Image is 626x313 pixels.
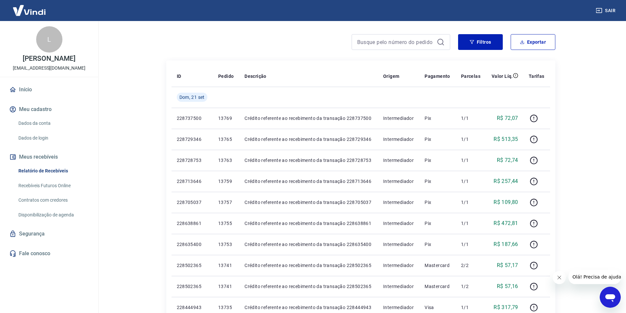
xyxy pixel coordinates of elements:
[357,37,434,47] input: Busque pelo número do pedido
[497,282,518,290] p: R$ 57,16
[461,73,480,79] p: Parcelas
[425,115,451,122] p: Pix
[218,157,234,164] p: 13763
[425,262,451,269] p: Mastercard
[461,262,481,269] p: 2/2
[8,102,90,117] button: Meu cadastro
[179,94,205,101] span: Dom, 21 set
[497,114,518,122] p: R$ 72,07
[16,164,90,178] a: Relatório de Recebíveis
[383,178,414,185] p: Intermediador
[244,220,373,227] p: Crédito referente ao recebimento da transação 228638861
[383,136,414,143] p: Intermediador
[177,136,208,143] p: 228729346
[425,178,451,185] p: Pix
[568,270,621,284] iframe: Mensagem da empresa
[244,283,373,290] p: Crédito referente ao recebimento da transação 228502365
[244,199,373,206] p: Crédito referente ao recebimento da transação 228705037
[218,283,234,290] p: 13741
[511,34,555,50] button: Exportar
[461,220,481,227] p: 1/1
[458,34,503,50] button: Filtros
[461,157,481,164] p: 1/1
[218,262,234,269] p: 13741
[425,199,451,206] p: Pix
[177,199,208,206] p: 228705037
[383,283,414,290] p: Intermediador
[244,73,267,79] p: Descrição
[383,157,414,164] p: Intermediador
[218,73,234,79] p: Pedido
[383,73,399,79] p: Origem
[494,219,518,227] p: R$ 472,81
[16,193,90,207] a: Contratos com credores
[16,208,90,222] a: Disponibilização de agenda
[594,5,618,17] button: Sair
[23,55,75,62] p: [PERSON_NAME]
[177,283,208,290] p: 228502365
[553,271,566,284] iframe: Fechar mensagem
[244,241,373,248] p: Crédito referente ao recebimento da transação 228635400
[177,73,181,79] p: ID
[425,283,451,290] p: Mastercard
[244,157,373,164] p: Crédito referente ao recebimento da transação 228728753
[461,115,481,122] p: 1/1
[461,136,481,143] p: 1/1
[218,136,234,143] p: 13765
[16,179,90,192] a: Recebíveis Futuros Online
[494,303,518,311] p: R$ 317,79
[497,261,518,269] p: R$ 57,17
[177,157,208,164] p: 228728753
[218,178,234,185] p: 13759
[425,304,451,311] p: Visa
[16,131,90,145] a: Dados de login
[16,117,90,130] a: Dados da conta
[383,220,414,227] p: Intermediador
[383,262,414,269] p: Intermediador
[425,136,451,143] p: Pix
[8,0,51,20] img: Vindi
[383,241,414,248] p: Intermediador
[244,304,373,311] p: Crédito referente ao recebimento da transação 228444943
[177,220,208,227] p: 228638861
[36,26,62,53] div: L
[494,177,518,185] p: R$ 257,44
[425,220,451,227] p: Pix
[218,220,234,227] p: 13755
[461,199,481,206] p: 1/1
[461,283,481,290] p: 1/2
[13,65,85,72] p: [EMAIL_ADDRESS][DOMAIN_NAME]
[461,304,481,311] p: 1/1
[177,304,208,311] p: 228444943
[177,178,208,185] p: 228713646
[244,115,373,122] p: Crédito referente ao recebimento da transação 228737500
[218,304,234,311] p: 13735
[425,157,451,164] p: Pix
[494,198,518,206] p: R$ 109,80
[425,73,450,79] p: Pagamento
[8,246,90,261] a: Fale conosco
[244,262,373,269] p: Crédito referente ao recebimento da transação 228502365
[4,5,55,10] span: Olá! Precisa de ajuda?
[244,136,373,143] p: Crédito referente ao recebimento da transação 228729346
[218,199,234,206] p: 13757
[8,82,90,97] a: Início
[218,115,234,122] p: 13769
[497,156,518,164] p: R$ 72,74
[177,115,208,122] p: 228737500
[177,262,208,269] p: 228502365
[8,227,90,241] a: Segurança
[461,241,481,248] p: 1/1
[494,240,518,248] p: R$ 187,66
[8,150,90,164] button: Meus recebíveis
[383,115,414,122] p: Intermediador
[425,241,451,248] p: Pix
[461,178,481,185] p: 1/1
[492,73,513,79] p: Valor Líq.
[529,73,545,79] p: Tarifas
[218,241,234,248] p: 13753
[177,241,208,248] p: 228635400
[383,199,414,206] p: Intermediador
[244,178,373,185] p: Crédito referente ao recebimento da transação 228713646
[383,304,414,311] p: Intermediador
